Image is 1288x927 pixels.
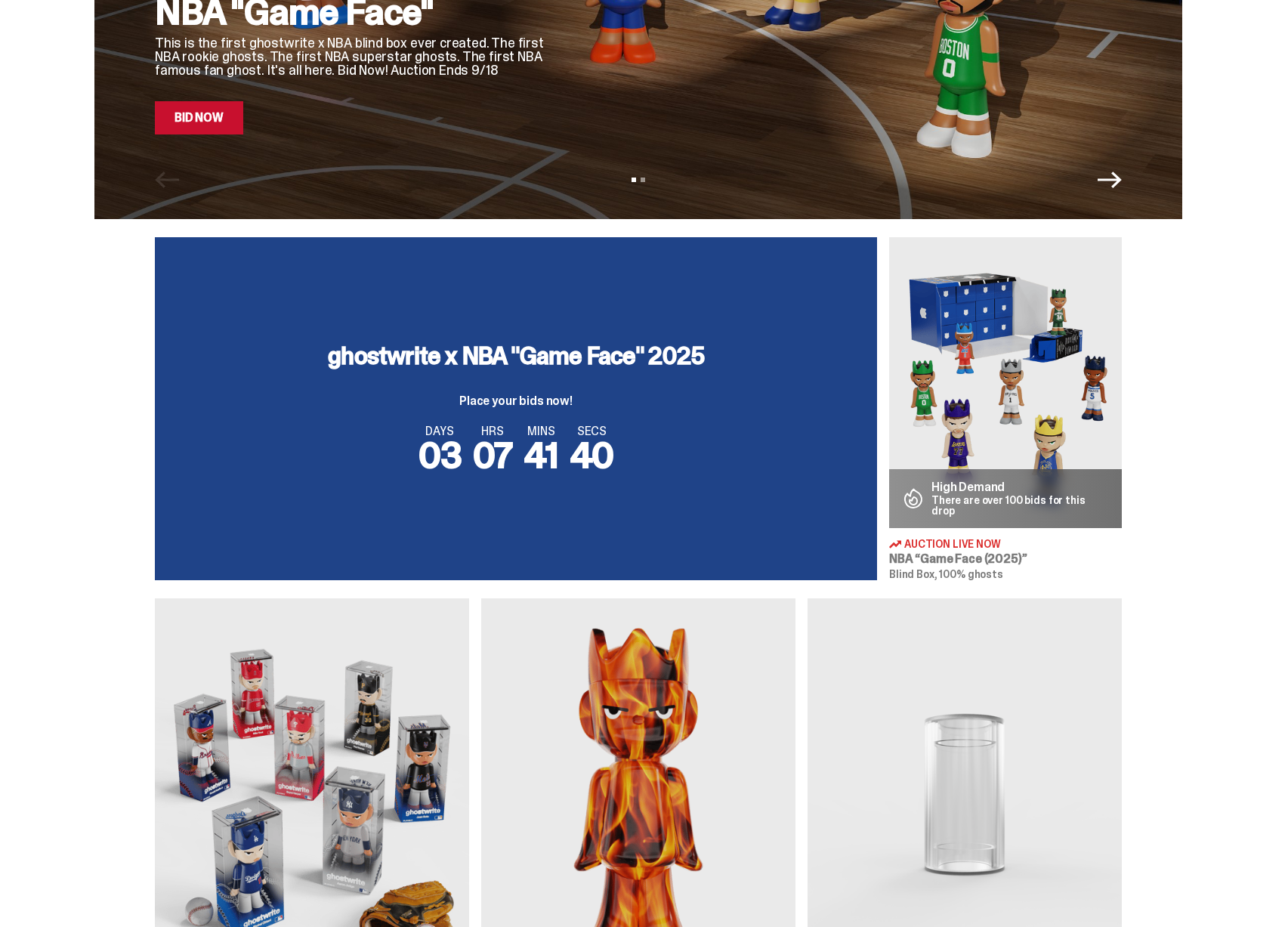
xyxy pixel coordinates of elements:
[889,237,1122,580] a: Game Face (2025) High Demand There are over 100 bids for this drop Auction Live Now
[889,237,1122,528] img: Game Face (2025)
[155,101,243,134] a: Bid Now
[419,431,462,479] span: 03
[473,431,512,479] span: 07
[931,481,1110,493] p: High Demand
[328,395,704,407] p: Place your bids now!
[328,344,704,368] h3: ghostwrite x NBA "Game Face" 2025
[641,178,645,182] button: View slide 2
[931,495,1110,516] p: There are over 100 bids for this drop
[889,553,1122,565] h3: NBA “Game Face (2025)”
[632,178,636,182] button: View slide 1
[889,567,937,581] span: Blind Box,
[939,567,1002,581] span: 100% ghosts
[419,425,462,437] span: DAYS
[473,425,512,437] span: HRS
[1098,168,1122,192] button: Next
[524,431,558,479] span: 41
[570,425,614,437] span: SECS
[570,431,614,479] span: 40
[155,36,548,77] p: This is the first ghostwrite x NBA blind box ever created. The first NBA rookie ghosts. The first...
[524,425,558,437] span: MINS
[904,539,1001,549] span: Auction Live Now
